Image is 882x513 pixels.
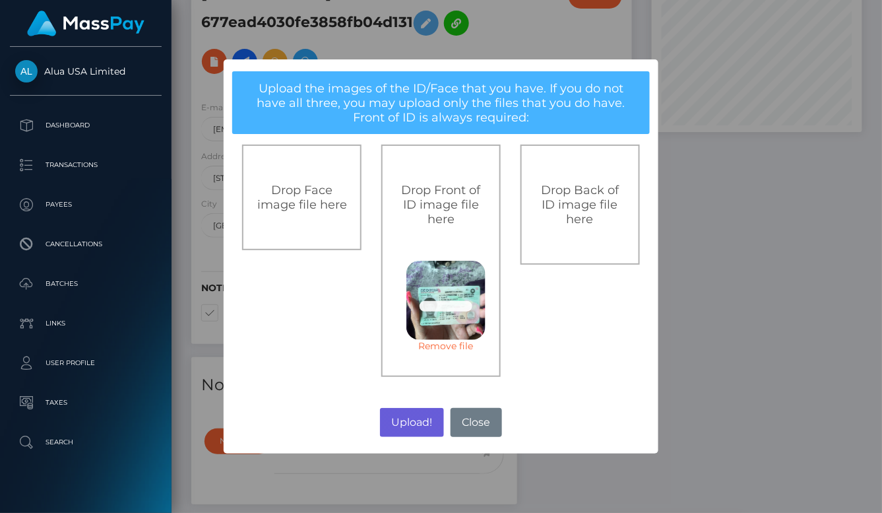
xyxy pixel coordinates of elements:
[15,116,156,135] p: Dashboard
[380,408,444,437] button: Upload!
[451,408,502,437] button: Close
[402,183,481,226] span: Drop Front of ID image file here
[15,155,156,175] p: Transactions
[15,195,156,215] p: Payees
[27,11,144,36] img: MassPay Logo
[15,234,156,254] p: Cancellations
[406,340,486,352] a: Remove file
[15,274,156,294] p: Batches
[257,81,625,125] span: Upload the images of the ID/Face that you have. If you do not have all three, you may upload only...
[10,65,162,77] span: Alua USA Limited
[541,183,619,226] span: Drop Back of ID image file here
[15,353,156,373] p: User Profile
[15,432,156,452] p: Search
[15,60,38,83] img: Alua USA Limited
[15,314,156,333] p: Links
[257,183,347,212] span: Drop Face image file here
[15,393,156,413] p: Taxes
